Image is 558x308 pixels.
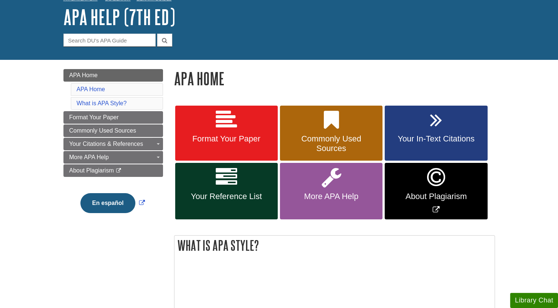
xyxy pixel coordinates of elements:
[69,141,143,147] span: Your Citations & References
[63,69,163,82] a: APA Home
[77,86,105,92] a: APA Home
[69,167,114,174] span: About Plagiarism
[390,192,482,201] span: About Plagiarism
[63,124,163,137] a: Commonly Used Sources
[390,134,482,144] span: Your In-Text Citations
[63,34,156,47] input: Search DU's APA Guide
[69,127,136,134] span: Commonly Used Sources
[280,163,382,219] a: More APA Help
[63,164,163,177] a: About Plagiarism
[69,72,98,78] span: APA Home
[181,192,272,201] span: Your Reference List
[115,168,122,173] i: This link opens in a new window
[63,138,163,150] a: Your Citations & References
[69,114,119,120] span: Format Your Paper
[63,69,163,226] div: Guide Page Menu
[385,163,487,219] a: Link opens in new window
[385,106,487,161] a: Your In-Text Citations
[174,69,495,88] h1: APA Home
[285,192,377,201] span: More APA Help
[63,151,163,164] a: More APA Help
[63,6,175,28] a: APA Help (7th Ed)
[63,111,163,124] a: Format Your Paper
[510,293,558,308] button: Library Chat
[175,106,278,161] a: Format Your Paper
[175,163,278,219] a: Your Reference List
[79,200,147,206] a: Link opens in new window
[80,193,135,213] button: En español
[181,134,272,144] span: Format Your Paper
[77,100,127,106] a: What is APA Style?
[174,236,495,255] h2: What is APA Style?
[280,106,382,161] a: Commonly Used Sources
[69,154,109,160] span: More APA Help
[285,134,377,153] span: Commonly Used Sources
